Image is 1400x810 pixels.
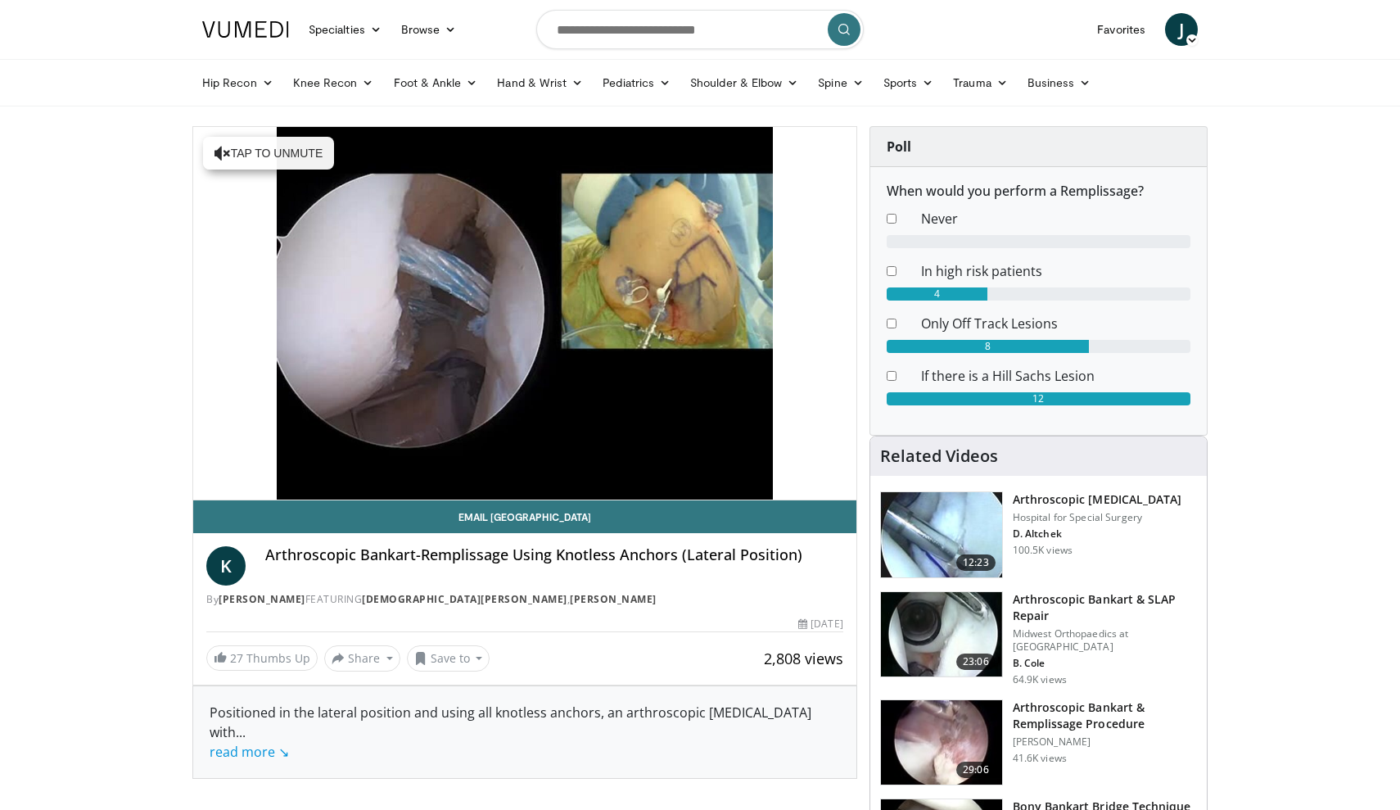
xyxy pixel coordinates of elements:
[909,209,1203,229] dd: Never
[943,66,1018,99] a: Trauma
[909,314,1203,333] dd: Only Off Track Lesions
[874,66,944,99] a: Sports
[219,592,305,606] a: [PERSON_NAME]
[206,645,318,671] a: 27 Thumbs Up
[1013,699,1197,732] h3: Arthroscopic Bankart & Remplissage Procedure
[384,66,488,99] a: Foot & Ankle
[192,66,283,99] a: Hip Recon
[1013,491,1182,508] h3: Arthroscopic [MEDICAL_DATA]
[362,592,567,606] a: [DEMOGRAPHIC_DATA][PERSON_NAME]
[956,654,996,670] span: 23:06
[391,13,467,46] a: Browse
[203,137,334,170] button: Tap to unmute
[887,392,1190,405] div: 12
[881,492,1002,577] img: 10039_3.png.150x105_q85_crop-smart_upscale.jpg
[324,645,400,672] button: Share
[880,699,1197,786] a: 29:06 Arthroscopic Bankart & Remplissage Procedure [PERSON_NAME] 41.6K views
[210,703,840,762] div: Positioned in the lateral position and using all knotless anchors, an arthroscopic [MEDICAL_DATA]...
[1013,752,1067,765] p: 41.6K views
[808,66,873,99] a: Spine
[593,66,680,99] a: Pediatrics
[407,645,490,672] button: Save to
[193,500,856,533] a: Email [GEOGRAPHIC_DATA]
[265,546,843,564] h4: Arthroscopic Bankart-Remplissage Using Knotless Anchors (Lateral Position)
[887,138,911,156] strong: Poll
[887,183,1190,199] h6: When would you perform a Remplissage?
[887,340,1090,353] div: 8
[798,617,842,631] div: [DATE]
[1087,13,1155,46] a: Favorites
[680,66,808,99] a: Shoulder & Elbow
[887,287,988,301] div: 4
[1013,735,1197,749] p: [PERSON_NAME]
[283,66,384,99] a: Knee Recon
[1013,527,1182,541] p: D. Altchek
[206,592,843,607] div: By FEATURING ,
[1013,511,1182,524] p: Hospital for Special Surgery
[487,66,593,99] a: Hand & Wrist
[881,592,1002,677] img: cole_0_3.png.150x105_q85_crop-smart_upscale.jpg
[956,554,996,571] span: 12:23
[206,546,246,586] a: K
[909,261,1203,281] dd: In high risk patients
[1165,13,1198,46] a: J
[299,13,391,46] a: Specialties
[202,21,289,38] img: VuMedi Logo
[880,446,998,466] h4: Related Videos
[1018,66,1101,99] a: Business
[880,591,1197,686] a: 23:06 Arthroscopic Bankart & SLAP Repair Midwest Orthopaedics at [GEOGRAPHIC_DATA] B. Cole 64.9K ...
[909,366,1203,386] dd: If there is a Hill Sachs Lesion
[1013,591,1197,624] h3: Arthroscopic Bankart & SLAP Repair
[193,127,856,500] video-js: Video Player
[536,10,864,49] input: Search topics, interventions
[881,700,1002,785] img: wolf_3.png.150x105_q85_crop-smart_upscale.jpg
[1013,673,1067,686] p: 64.9K views
[956,762,996,778] span: 29:06
[764,649,843,668] span: 2,808 views
[230,650,243,666] span: 27
[880,491,1197,578] a: 12:23 Arthroscopic [MEDICAL_DATA] Hospital for Special Surgery D. Altchek 100.5K views
[1013,657,1197,670] p: B. Cole
[210,743,289,761] a: read more ↘
[1013,544,1073,557] p: 100.5K views
[1013,627,1197,654] p: Midwest Orthopaedics at [GEOGRAPHIC_DATA]
[210,723,289,761] span: ...
[570,592,657,606] a: [PERSON_NAME]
